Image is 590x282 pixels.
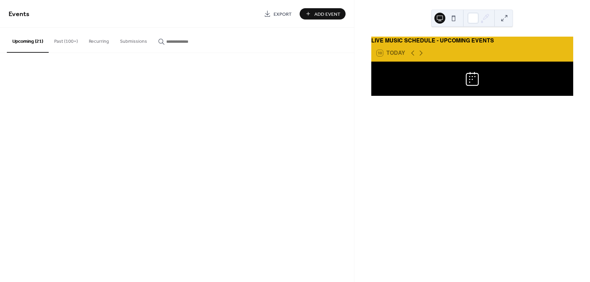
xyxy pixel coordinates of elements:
[300,8,346,20] button: Add Event
[49,28,83,52] button: Past (100+)
[7,28,49,53] button: Upcoming (21)
[259,8,297,20] a: Export
[371,37,573,45] div: LIVE MUSIC SCHEDULE - UPCOMING EVENTS
[83,28,115,52] button: Recurring
[314,11,340,18] span: Add Event
[115,28,153,52] button: Submissions
[274,11,292,18] span: Export
[9,8,29,21] span: Events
